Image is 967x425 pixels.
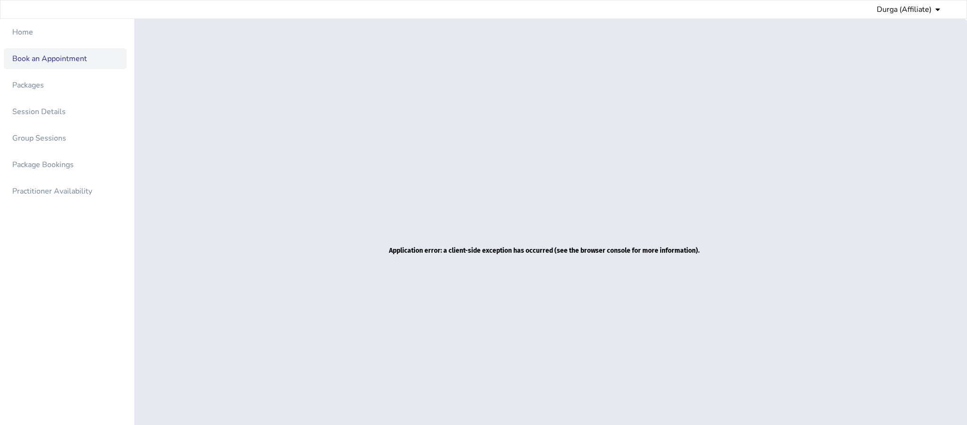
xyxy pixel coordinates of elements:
[12,27,33,38] div: Home
[12,53,87,64] div: Book an Appointment
[389,239,699,262] h2: Application error: a client-side exception has occurred (see the browser console for more informa...
[12,133,66,144] div: Group Sessions
[12,159,74,170] div: Package Bookings
[12,80,44,91] div: Packages
[12,186,92,197] div: Practitioner Availability
[12,106,66,117] div: Session Details
[877,4,932,15] span: Durga (Affiliate)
